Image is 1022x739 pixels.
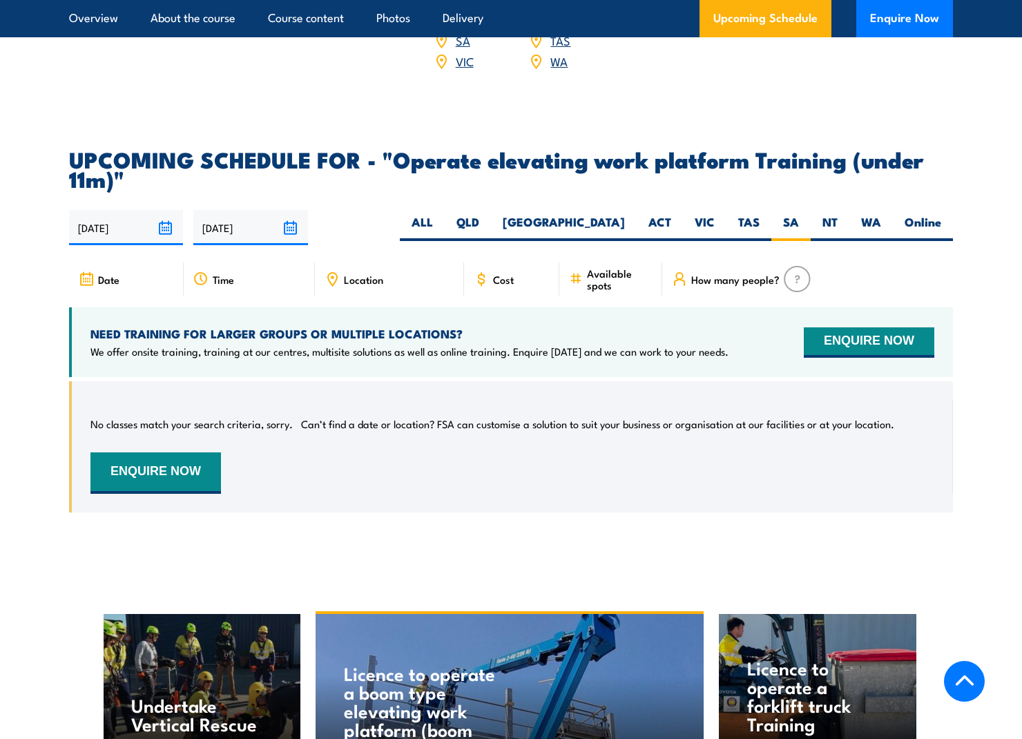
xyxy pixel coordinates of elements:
h4: NEED TRAINING FOR LARGER GROUPS OR MULTIPLE LOCATIONS? [90,326,729,341]
label: ALL [400,214,445,241]
input: To date [193,210,307,245]
a: TAS [550,32,570,48]
span: Available spots [587,267,653,291]
label: SA [771,214,811,241]
h4: Licence to operate a forklift truck Training [747,658,888,733]
button: ENQUIRE NOW [90,452,221,494]
button: ENQUIRE NOW [804,327,934,358]
label: TAS [726,214,771,241]
h4: Undertake Vertical Rescue [131,695,272,733]
span: Cost [493,273,514,285]
label: WA [849,214,893,241]
h2: UPCOMING SCHEDULE FOR - "Operate elevating work platform Training (under 11m)" [69,149,953,188]
a: SA [456,32,470,48]
span: How many people? [691,273,780,285]
p: We offer onsite training, training at our centres, multisite solutions as well as online training... [90,345,729,358]
label: QLD [445,214,491,241]
span: Time [213,273,234,285]
label: VIC [683,214,726,241]
p: No classes match your search criteria, sorry. [90,417,293,431]
label: [GEOGRAPHIC_DATA] [491,214,637,241]
p: Can’t find a date or location? FSA can customise a solution to suit your business or organisation... [301,417,894,431]
label: NT [811,214,849,241]
a: WA [550,52,568,69]
label: ACT [637,214,683,241]
a: VIC [456,52,474,69]
input: From date [69,210,183,245]
span: Date [98,273,119,285]
span: Location [344,273,383,285]
label: Online [893,214,953,241]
